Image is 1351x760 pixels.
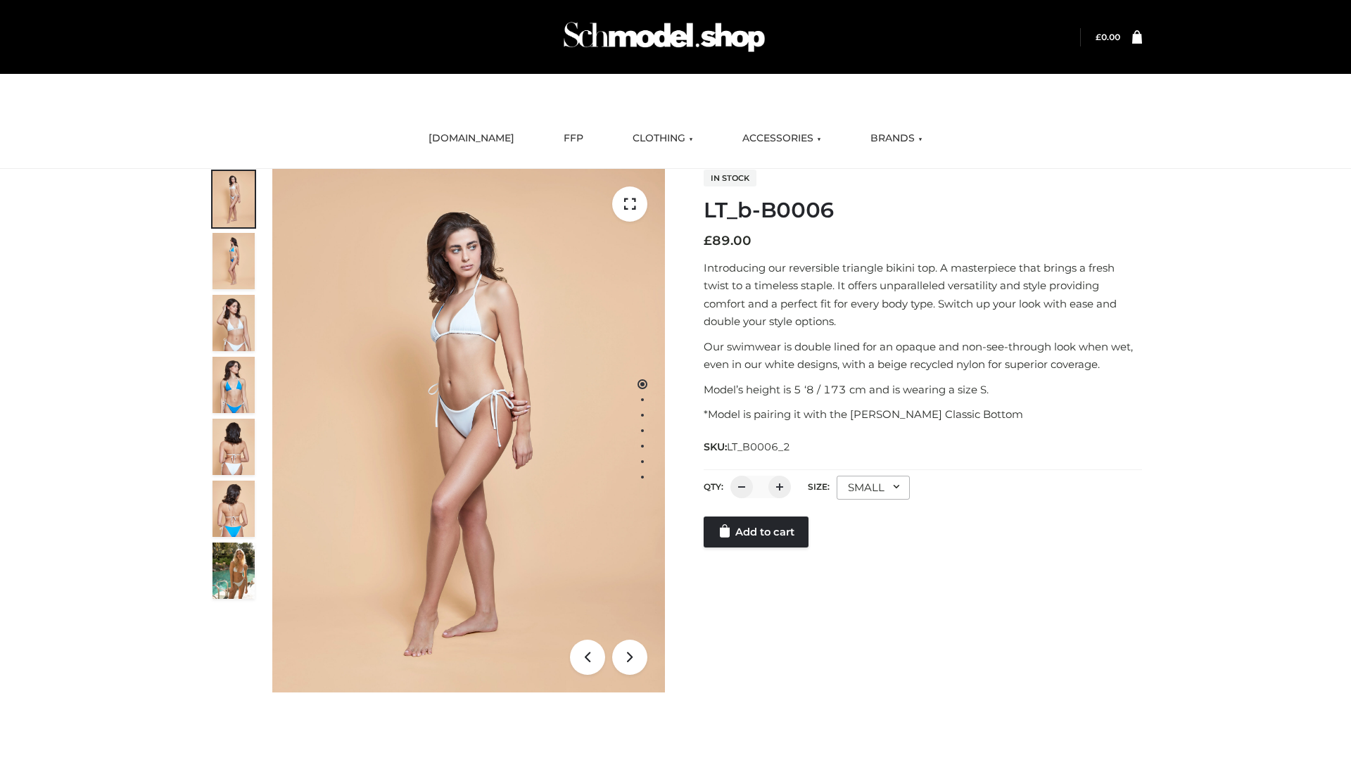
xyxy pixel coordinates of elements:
[808,481,830,492] label: Size:
[1096,32,1120,42] a: £0.00
[704,233,712,248] span: £
[704,338,1142,374] p: Our swimwear is double lined for an opaque and non-see-through look when wet, even in our white d...
[704,517,808,547] a: Add to cart
[704,405,1142,424] p: *Model is pairing it with the [PERSON_NAME] Classic Bottom
[704,438,792,455] span: SKU:
[1096,32,1101,42] span: £
[704,170,756,186] span: In stock
[213,357,255,413] img: ArielClassicBikiniTop_CloudNine_AzureSky_OW114ECO_4-scaled.jpg
[418,123,525,154] a: [DOMAIN_NAME]
[704,481,723,492] label: QTY:
[213,171,255,227] img: ArielClassicBikiniTop_CloudNine_AzureSky_OW114ECO_1-scaled.jpg
[1096,32,1120,42] bdi: 0.00
[860,123,933,154] a: BRANDS
[837,476,910,500] div: SMALL
[704,381,1142,399] p: Model’s height is 5 ‘8 / 173 cm and is wearing a size S.
[553,123,594,154] a: FFP
[704,259,1142,331] p: Introducing our reversible triangle bikini top. A masterpiece that brings a fresh twist to a time...
[213,481,255,537] img: ArielClassicBikiniTop_CloudNine_AzureSky_OW114ECO_8-scaled.jpg
[704,198,1142,223] h1: LT_b-B0006
[704,233,751,248] bdi: 89.00
[622,123,704,154] a: CLOTHING
[732,123,832,154] a: ACCESSORIES
[727,441,790,453] span: LT_B0006_2
[213,543,255,599] img: Arieltop_CloudNine_AzureSky2.jpg
[272,169,665,692] img: LT_b-B0006
[213,419,255,475] img: ArielClassicBikiniTop_CloudNine_AzureSky_OW114ECO_7-scaled.jpg
[559,9,770,65] img: Schmodel Admin 964
[213,233,255,289] img: ArielClassicBikiniTop_CloudNine_AzureSky_OW114ECO_2-scaled.jpg
[213,295,255,351] img: ArielClassicBikiniTop_CloudNine_AzureSky_OW114ECO_3-scaled.jpg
